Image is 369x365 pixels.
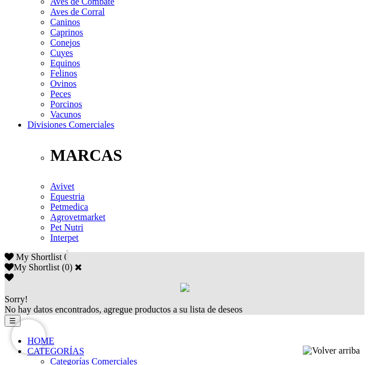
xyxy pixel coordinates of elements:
a: Conejos [50,38,80,47]
a: Avivet [50,181,74,191]
a: Peces [50,89,71,99]
a: Interpet [50,233,79,242]
img: loading.gif [180,283,189,292]
a: Petmedica [50,202,88,212]
a: Pet Nutri [50,222,83,232]
span: My Shortlist [16,252,62,262]
div: No hay datos encontrados, agregue productos a su lista de deseos [5,294,364,315]
a: Felinos [50,68,77,78]
img: Volver arriba [303,346,360,356]
a: Aves de Corral [50,7,105,17]
span: ( ) [62,262,72,272]
a: Cuyes [50,48,73,58]
p: MARCAS [50,146,364,165]
a: Divisiones Comerciales [27,120,114,129]
span: 0 [64,252,68,262]
iframe: Brevo live chat [11,319,46,354]
a: CATEGORÍAS [27,346,84,356]
a: Ovinos [50,79,76,88]
a: Caninos [50,17,80,27]
a: Caprinos [50,27,83,37]
label: 0 [65,262,70,272]
span: Sorry! [5,294,28,304]
label: My Shortlist [5,262,59,272]
a: Cerrar [75,262,82,271]
button: ☰ [5,315,21,327]
a: Agrovetmarket [50,212,106,222]
a: Equinos [50,58,80,68]
a: Equestria [50,192,84,201]
a: Porcinos [50,99,82,109]
a: Vacunos [50,109,81,119]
